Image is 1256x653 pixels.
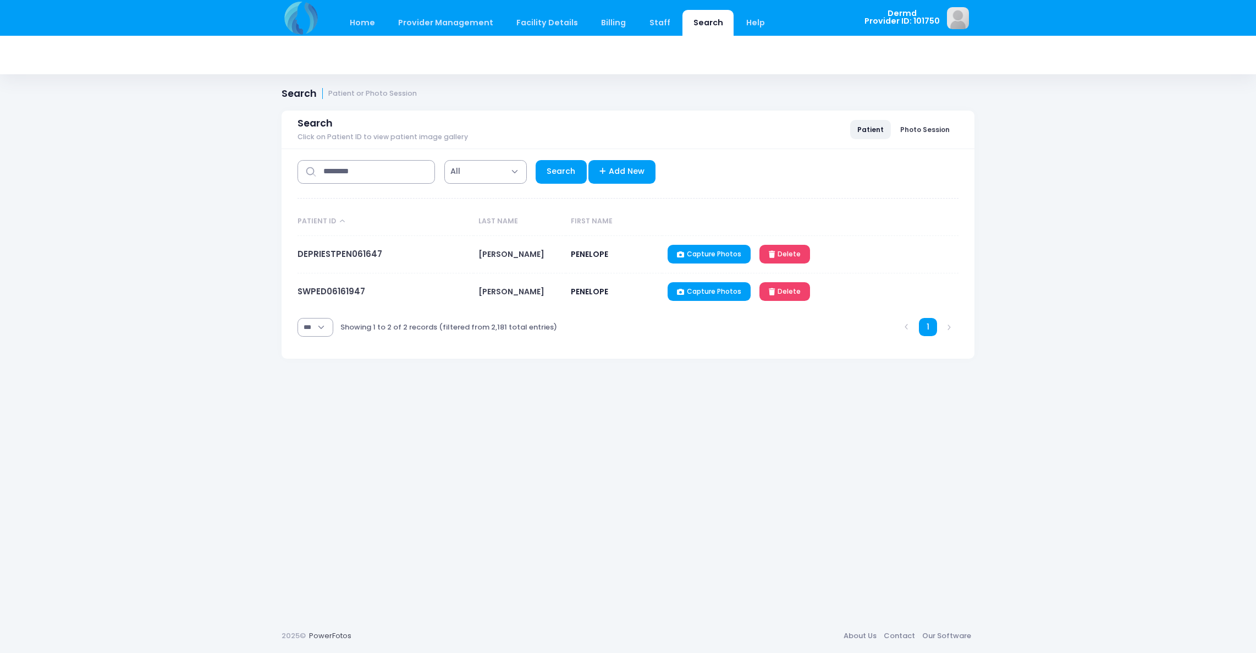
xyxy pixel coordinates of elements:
[298,248,382,260] a: DEPRIESTPEN061647
[759,282,810,301] a: Delete
[478,286,544,297] span: [PERSON_NAME]
[478,249,544,260] span: [PERSON_NAME]
[566,207,663,236] th: First Name: activate to sort column ascending
[850,120,891,139] a: Patient
[571,286,608,297] span: PENELOPE
[864,9,940,25] span: Dermd Provider ID: 101750
[893,120,957,139] a: Photo Session
[339,10,385,36] a: Home
[591,10,637,36] a: Billing
[298,118,333,129] span: Search
[840,626,880,646] a: About Us
[309,630,351,641] a: PowerFotos
[298,286,365,297] a: SWPED06161947
[668,282,751,301] a: Capture Photos
[444,160,527,184] span: All
[571,249,608,260] span: PENELOPE
[682,10,734,36] a: Search
[450,166,460,177] span: All
[340,315,557,340] div: Showing 1 to 2 of 2 records (filtered from 2,181 total entries)
[328,90,417,98] small: Patient or Photo Session
[947,7,969,29] img: image
[298,207,473,236] th: Patient ID: activate to sort column descending
[736,10,776,36] a: Help
[282,630,306,641] span: 2025©
[473,207,566,236] th: Last Name: activate to sort column ascending
[506,10,589,36] a: Facility Details
[282,88,417,100] h1: Search
[387,10,504,36] a: Provider Management
[298,133,468,141] span: Click on Patient ID to view patient image gallery
[759,245,810,264] a: Delete
[919,318,937,336] a: 1
[588,160,656,184] a: Add New
[918,626,974,646] a: Our Software
[638,10,681,36] a: Staff
[880,626,918,646] a: Contact
[668,245,751,264] a: Capture Photos
[536,160,587,184] a: Search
